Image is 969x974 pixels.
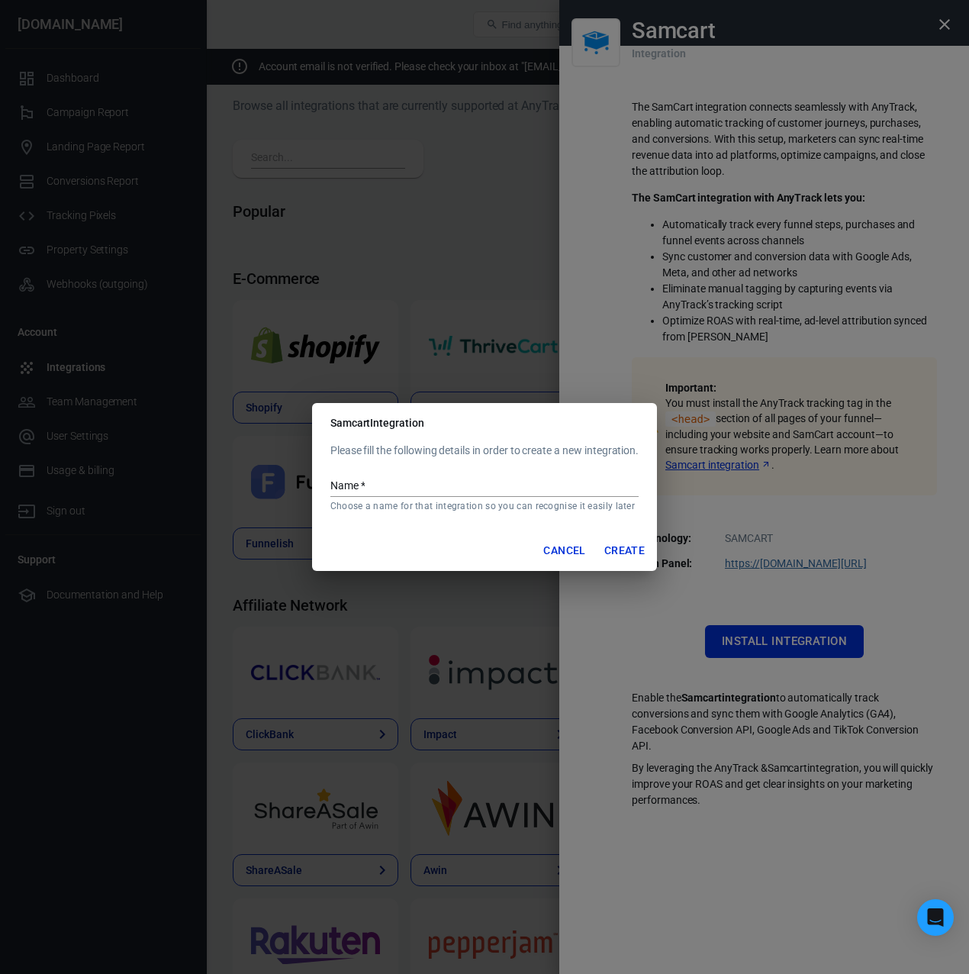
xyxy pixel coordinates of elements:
[598,537,651,565] button: Create
[330,443,639,459] p: Please fill the following details in order to create a new integration.
[330,500,639,512] p: Choose a name for that integration so you can recognise it easily later
[917,899,954,936] div: Open Intercom Messenger
[537,537,591,565] button: Cancel
[312,403,657,443] h2: Samcart Integration
[330,477,639,497] input: My Samcart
